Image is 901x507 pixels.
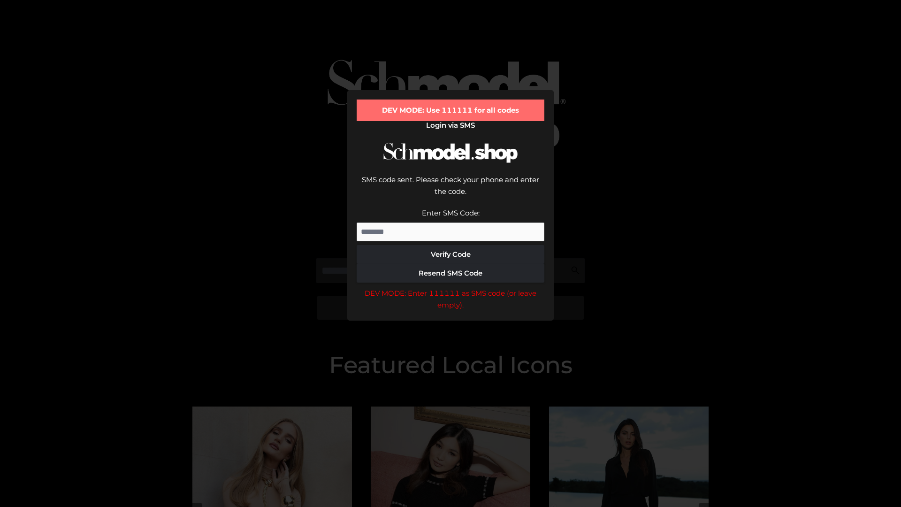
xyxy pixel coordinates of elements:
[357,287,544,311] div: DEV MODE: Enter 111111 as SMS code (or leave empty).
[357,121,544,130] h2: Login via SMS
[422,208,480,217] label: Enter SMS Code:
[380,134,521,171] img: Schmodel Logo
[357,100,544,121] div: DEV MODE: Use 111111 for all codes
[357,245,544,264] button: Verify Code
[357,264,544,283] button: Resend SMS Code
[357,174,544,207] div: SMS code sent. Please check your phone and enter the code.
